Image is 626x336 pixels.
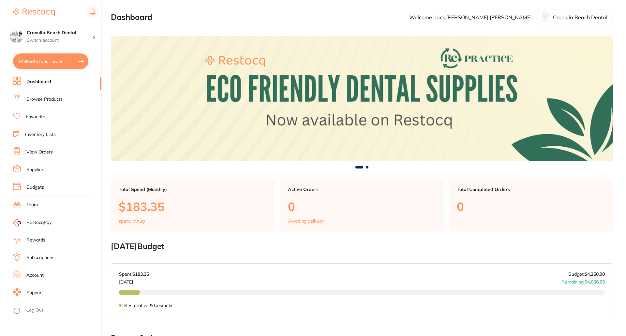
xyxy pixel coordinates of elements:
a: Dashboard [26,79,51,85]
p: 0 [457,200,605,213]
p: spend in Aug [119,218,145,224]
a: Total Spend (Monthly)$183.35spend inAug [111,179,275,232]
a: RestocqPay [13,219,52,226]
a: Suppliers [26,167,46,173]
p: Awaiting delivery [288,218,324,224]
p: Total Completed Orders [457,187,605,192]
a: Restocq Logo [13,5,55,20]
strong: $4,250.00 [585,271,605,277]
a: Browse Products [26,96,63,103]
p: Restorative & Cosmetic [124,303,173,308]
h4: Cronulla Beach Dental [27,30,93,36]
a: Favourites [26,114,48,120]
a: Subscriptions [26,255,54,261]
h2: Dashboard [111,13,152,22]
p: $183.35 [119,200,267,213]
a: Budgets [26,184,44,191]
p: Active Orders [288,187,436,192]
a: Inventory Lists [25,131,56,138]
img: Dashboard [111,36,613,161]
a: Active Orders0Awaiting delivery [280,179,444,232]
a: Log Out [26,307,43,314]
img: Cronulla Beach Dental [10,30,23,43]
p: Remaining: [561,277,605,285]
img: Restocq Logo [13,8,55,16]
strong: $183.35 [132,271,149,277]
p: Switch account [27,37,93,44]
p: Spent: [119,271,149,277]
button: $439.99 in your order [13,53,88,69]
p: 0 [288,200,436,213]
p: Budget: [568,271,605,277]
a: Support [26,290,43,296]
a: Account [26,272,44,279]
a: Rewards [26,237,45,243]
span: RestocqPay [26,219,52,226]
p: [DATE] [119,277,149,285]
a: View Orders [26,149,53,155]
img: RestocqPay [13,219,21,226]
strong: $4,066.65 [585,279,605,285]
a: Team [26,202,38,208]
a: Total Completed Orders0 [449,179,613,232]
h2: [DATE] Budget [111,242,613,251]
p: Total Spend (Monthly) [119,187,267,192]
p: Cronulla Beach Dental [553,14,607,20]
button: Log Out [13,305,99,316]
p: Welcome back, [PERSON_NAME] [PERSON_NAME] [409,14,532,20]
